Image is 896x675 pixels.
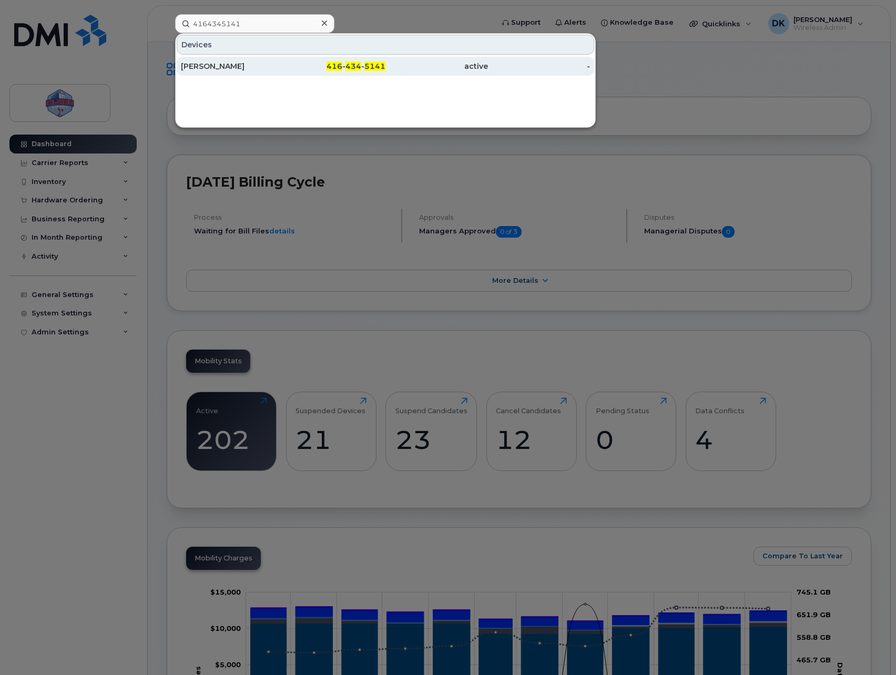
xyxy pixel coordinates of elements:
span: 434 [345,62,361,71]
div: - - [283,61,386,71]
div: [PERSON_NAME] [181,61,283,71]
span: 5141 [364,62,385,71]
div: Devices [177,35,594,55]
div: active [385,61,488,71]
a: [PERSON_NAME]416-434-5141active- [177,57,594,76]
span: 416 [327,62,342,71]
div: - [488,61,590,71]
